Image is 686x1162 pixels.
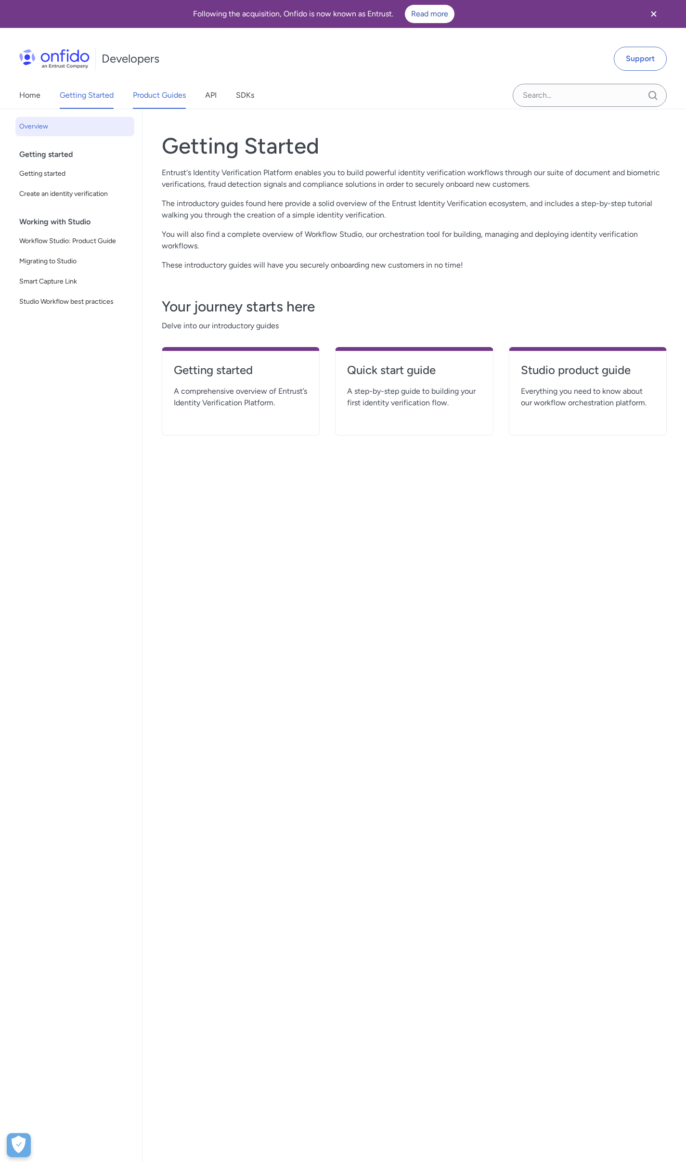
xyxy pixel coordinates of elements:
a: API [205,82,217,109]
a: Home [19,82,40,109]
span: A comprehensive overview of Entrust’s Identity Verification Platform. [174,386,308,409]
p: You will also find a complete overview of Workflow Studio, our orchestration tool for building, m... [162,229,667,252]
h4: Quick start guide [347,362,481,378]
input: Onfido search input field [513,84,667,107]
span: Getting started [19,168,130,180]
h4: Studio product guide [521,362,655,378]
a: SDKs [236,82,254,109]
a: Product Guides [133,82,186,109]
span: Delve into our introductory guides [162,320,667,332]
img: Onfido Logo [19,49,90,68]
div: Following the acquisition, Onfido is now known as Entrust. [12,5,636,23]
h1: Getting Started [162,132,667,159]
span: Create an identity verification [19,188,130,200]
a: Quick start guide [347,362,481,386]
span: Everything you need to know about our workflow orchestration platform. [521,386,655,409]
div: Getting started [19,145,138,164]
span: Migrating to Studio [19,256,130,267]
h3: Your journey starts here [162,297,667,316]
a: Migrating to Studio [15,252,134,271]
a: Studio product guide [521,362,655,386]
span: Smart Capture Link [19,276,130,287]
span: Studio Workflow best practices [19,296,130,308]
span: Overview [19,121,130,132]
a: Studio Workflow best practices [15,292,134,311]
a: Overview [15,117,134,136]
div: Working with Studio [19,212,138,232]
a: Workflow Studio: Product Guide [15,232,134,251]
a: Read more [405,5,454,23]
p: The introductory guides found here provide a solid overview of the Entrust Identity Verification ... [162,198,667,221]
button: Open Preferences [7,1133,31,1157]
a: Getting started [174,362,308,386]
a: Getting started [15,164,134,183]
span: A step-by-step guide to building your first identity verification flow. [347,386,481,409]
h4: Getting started [174,362,308,378]
p: These introductory guides will have you securely onboarding new customers in no time! [162,259,667,271]
svg: Close banner [648,8,660,20]
button: Close banner [636,2,672,26]
h1: Developers [102,51,159,66]
a: Getting Started [60,82,114,109]
a: Create an identity verification [15,184,134,204]
a: Smart Capture Link [15,272,134,291]
a: Support [614,47,667,71]
span: Workflow Studio: Product Guide [19,235,130,247]
div: Cookie Preferences [7,1133,31,1157]
p: Entrust's Identity Verification Platform enables you to build powerful identity verification work... [162,167,667,190]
